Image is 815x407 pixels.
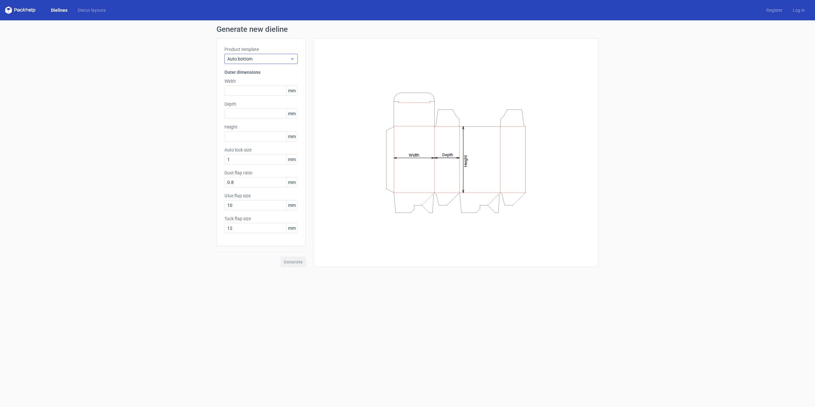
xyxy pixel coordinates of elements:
label: Product template [224,46,298,53]
label: Glue flap size [224,193,298,199]
label: Height [224,124,298,130]
span: mm [286,178,297,187]
label: Tuck flap size [224,215,298,222]
label: Depth [224,101,298,107]
h1: Generate new dieline [216,25,599,33]
h3: Outer dimensions [224,69,298,75]
span: Auto bottom [227,56,290,62]
span: mm [286,223,297,233]
label: Auto lock size [224,147,298,153]
span: mm [286,86,297,95]
a: Register [761,7,788,13]
tspan: Height [463,155,468,167]
a: Dielines [46,7,73,13]
a: Diecut layouts [73,7,111,13]
span: mm [286,200,297,210]
tspan: Depth [442,152,453,157]
span: mm [286,155,297,164]
span: mm [286,132,297,141]
span: mm [286,109,297,118]
tspan: Width [409,152,419,157]
label: Dust flap ratio [224,170,298,176]
label: Width [224,78,298,84]
a: Log in [788,7,810,13]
